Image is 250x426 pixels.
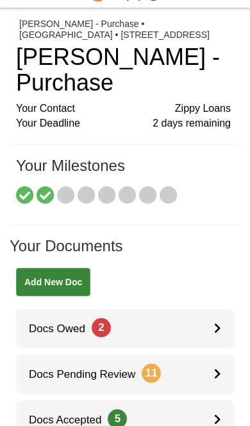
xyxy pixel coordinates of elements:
span: Docs Accepted [16,414,127,426]
span: Docs Owed [16,323,111,335]
span: 11 [142,364,161,383]
span: 2 [92,318,111,337]
h1: Your Documents [10,238,240,267]
a: Docs Owed2 [16,309,234,348]
div: [PERSON_NAME] - Purchase • [GEOGRAPHIC_DATA] • [STREET_ADDRESS] [19,19,231,40]
span: 2 days remaining [153,116,231,131]
a: Docs Pending Review11 [16,355,234,394]
span: Zippy Loans [175,102,231,116]
a: Add New Doc [16,268,90,296]
h1: Your Milestones [16,157,231,187]
div: Your Deadline [16,116,231,131]
div: Your Contact [16,102,231,116]
h1: [PERSON_NAME] - Purchase [16,44,231,95]
span: Docs Pending Review [16,368,161,380]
